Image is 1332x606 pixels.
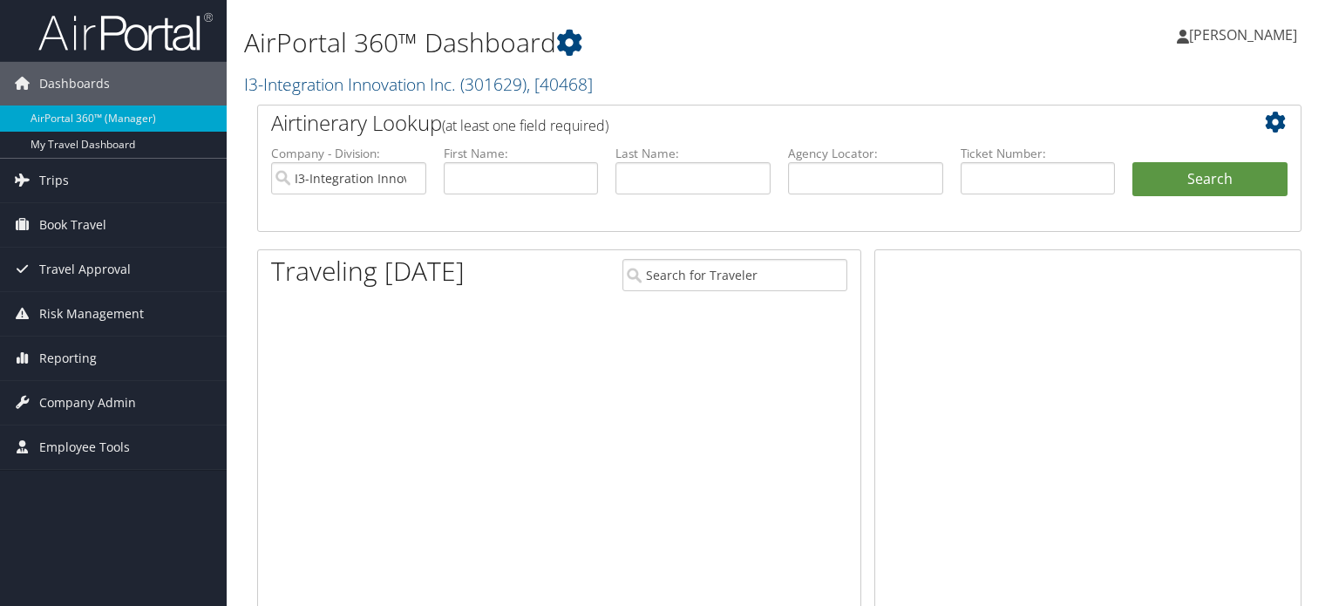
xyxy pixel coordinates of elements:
[1189,25,1297,44] span: [PERSON_NAME]
[622,259,847,291] input: Search for Traveler
[39,381,136,425] span: Company Admin
[1177,9,1315,61] a: [PERSON_NAME]
[788,145,943,162] label: Agency Locator:
[39,292,144,336] span: Risk Management
[38,11,213,52] img: airportal-logo.png
[442,116,608,135] span: (at least one field required)
[444,145,599,162] label: First Name:
[39,62,110,106] span: Dashboards
[39,203,106,247] span: Book Travel
[39,159,69,202] span: Trips
[271,145,426,162] label: Company - Division:
[39,426,130,469] span: Employee Tools
[271,108,1200,138] h2: Airtinerary Lookup
[527,72,593,96] span: , [ 40468 ]
[244,24,958,61] h1: AirPortal 360™ Dashboard
[244,72,593,96] a: I3-Integration Innovation Inc.
[271,253,465,289] h1: Traveling [DATE]
[1132,162,1288,197] button: Search
[961,145,1116,162] label: Ticket Number:
[615,145,771,162] label: Last Name:
[460,72,527,96] span: ( 301629 )
[39,337,97,380] span: Reporting
[39,248,131,291] span: Travel Approval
